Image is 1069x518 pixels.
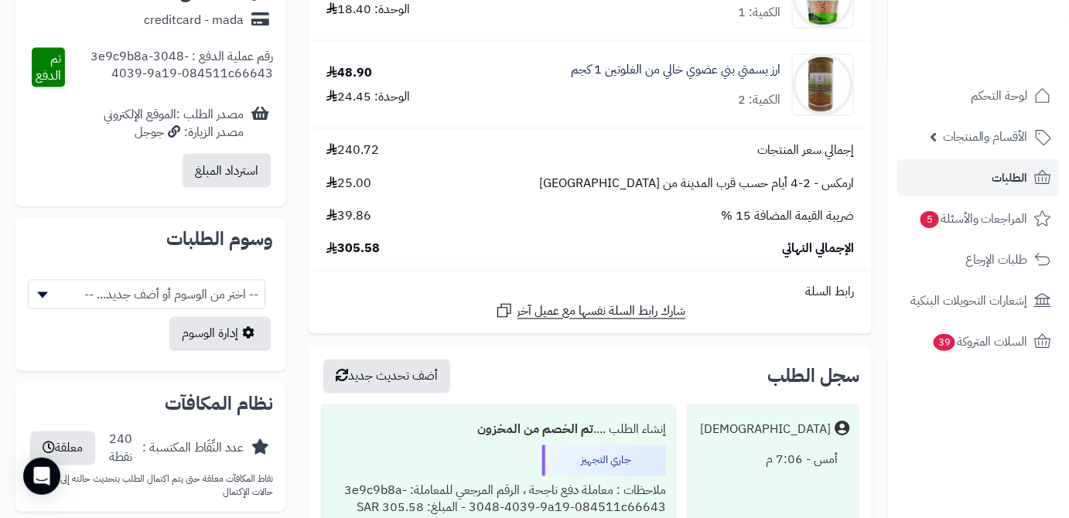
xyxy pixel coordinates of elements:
div: عدد النِّقَاط المكتسبة : [142,440,244,458]
span: الأقسام والمنتجات [943,126,1028,148]
div: [DEMOGRAPHIC_DATA] [700,421,831,439]
button: معلقة [30,431,95,465]
div: creditcard - mada [144,12,244,29]
div: 240 [109,431,132,467]
a: ارز بسمتي بني عضوي خالي من الغلوتين 1 كجم [571,61,780,79]
h3: سجل الطلب [767,367,859,386]
span: السلات المتروكة [932,331,1028,353]
div: رابط السلة [315,284,866,302]
span: -- اختر من الوسوم أو أضف جديد... -- [28,280,265,309]
div: الوحدة: 18.40 [326,1,410,19]
button: استرداد المبلغ [183,154,271,188]
span: ارمكس - 2-4 أيام حسب قرب المدينة من [GEOGRAPHIC_DATA] [539,175,854,193]
a: إدارة الوسوم [169,317,271,351]
div: نقطة [109,449,132,467]
span: المراجعات والأسئلة [919,208,1028,230]
span: الإجمالي النهائي [782,240,854,258]
a: طلبات الإرجاع [897,241,1060,278]
span: 305.58 [326,240,380,258]
img: 1685978851-%D8%A7%D8%B1%D8%B2%20%D8%A8%D8%B3%D9%85%D8%AA%D9%8A%20%D8%B7%D9%88%D9%8A%D9%84%20%D8%A... [793,54,853,116]
span: إشعارات التحويلات البنكية [910,290,1028,312]
span: طلبات الإرجاع [965,249,1028,271]
span: لوحة التحكم [971,85,1028,107]
span: 39 [934,334,955,351]
a: إشعارات التحويلات البنكية [897,282,1060,319]
div: الكمية: 2 [738,91,780,109]
a: المراجعات والأسئلة5 [897,200,1060,237]
div: الوحدة: 24.45 [326,88,410,106]
span: 25.00 [326,175,371,193]
span: الطلبات [992,167,1028,189]
button: أضف تحديث جديد [323,360,450,394]
div: الكمية: 1 [738,4,780,22]
a: لوحة التحكم [897,77,1060,114]
b: تم الخصم من المخزون [477,421,593,439]
span: شارك رابط السلة نفسها مع عميل آخر [517,303,686,321]
span: 5 [920,211,939,228]
span: 39.86 [326,207,371,225]
div: جاري التجهيز [542,445,666,476]
h2: وسوم الطلبات [28,230,273,249]
span: 240.72 [326,141,379,159]
div: Open Intercom Messenger [23,458,60,495]
span: -- اختر من الوسوم أو أضف جديد... -- [29,281,265,310]
div: مصدر الزيارة: جوجل [104,124,244,141]
div: رقم عملية الدفع : 3e9c9b8a-3048-4039-9a19-084511c66643 [65,48,273,88]
div: مصدر الطلب :الموقع الإلكتروني [104,106,244,141]
div: أمس - 7:06 م [697,445,849,475]
a: السلات المتروكة39 [897,323,1060,360]
span: ضريبة القيمة المضافة 15 % [721,207,854,225]
a: الطلبات [897,159,1060,196]
span: إجمالي سعر المنتجات [757,141,854,159]
div: إنشاء الطلب .... [331,415,666,445]
span: تم الدفع [36,49,61,86]
h2: نظام المكافآت [28,395,273,414]
div: 48.90 [326,64,372,82]
a: شارك رابط السلة نفسها مع عميل آخر [495,302,686,321]
p: نقاط المكافآت معلقة حتى يتم اكتمال الطلب بتحديث حالته إلى أحد حالات الإكتمال [28,473,273,499]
